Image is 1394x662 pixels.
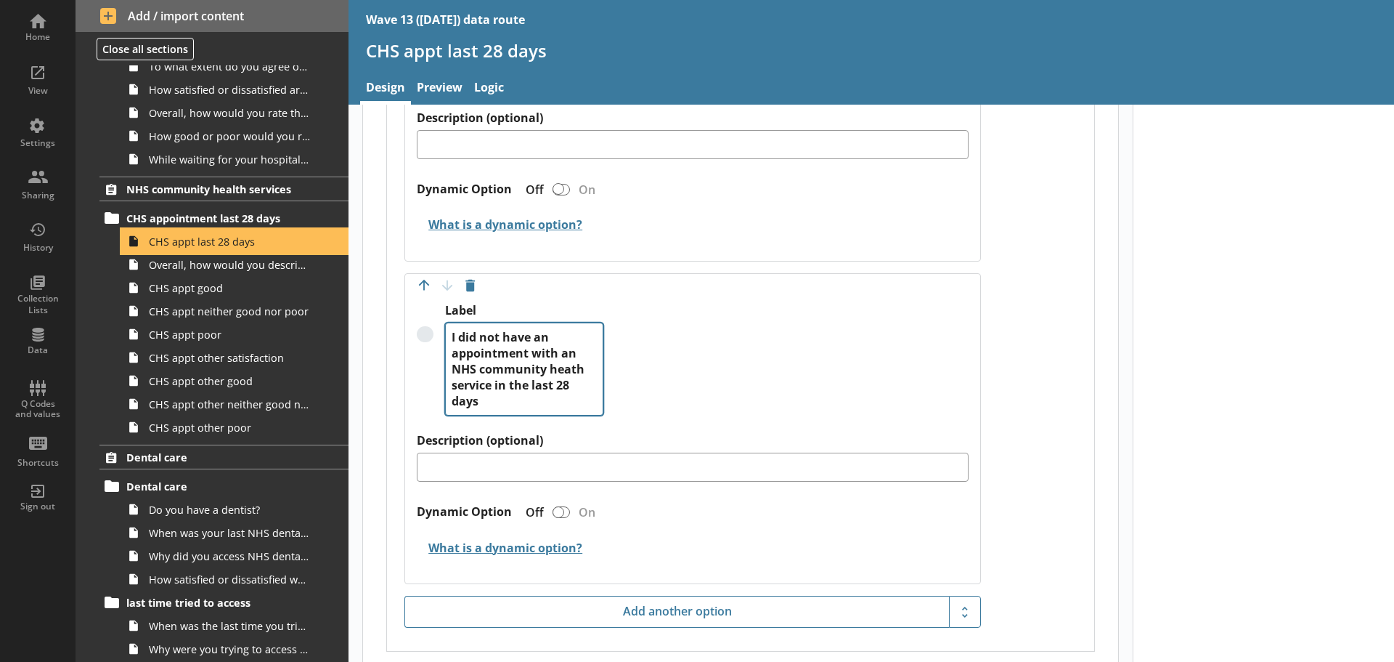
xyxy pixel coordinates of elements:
a: CHS appt other poor [122,416,348,439]
span: Add / import content [100,8,325,24]
div: View [12,85,63,97]
div: History [12,242,63,254]
span: How satisfied or dissatisfied were you with the NHS dental care you received? [149,573,311,586]
span: CHS appt last 28 days [149,235,311,249]
textarea: I did not have an appointment with an NHS community heath service in the last 28 days [445,323,603,416]
button: Close all sections [97,38,194,60]
div: Shortcuts [12,457,63,469]
div: Off [514,504,550,520]
span: CHS appt other good [149,374,311,388]
label: Label [445,303,603,318]
div: Off [514,182,550,198]
label: Dynamic Option [417,182,512,197]
li: Dental careDo you have a dentist?When was your last NHS dental appointment?Why did you access NHS... [106,475,348,591]
button: Delete option [459,274,482,297]
a: When was the last time you tried to access NHS dental care? [122,614,348,637]
a: Overall, how would you describe your experience at your last appointment with the [Untitled answer]? [122,253,348,276]
a: While waiting for your hospital appointment what, if anything, could improve your experience? [122,148,348,171]
div: Wave 13 ([DATE]) data route [366,12,525,28]
div: Home [12,31,63,43]
span: last time tried to access [126,596,305,610]
div: Collection Lists [12,293,63,315]
label: Dynamic Option [417,504,512,520]
a: When was your last NHS dental appointment? [122,521,348,544]
span: How good or poor would you rate your overall experience of waiting for your hospital appointment? [149,129,311,143]
button: What is a dynamic option? [417,212,585,238]
span: NHS community health services [126,182,305,196]
a: CHS appt other satisfaction [122,346,348,369]
a: How good or poor would you rate your overall experience of waiting for your hospital appointment? [122,124,348,148]
a: Dental care [99,445,348,469]
a: How satisfied or dissatisfied are you with the communication about your wait? [122,78,348,101]
span: When was the last time you tried to access NHS dental care? [149,619,311,633]
a: Why were you trying to access NHS dental care on this occasion? [122,637,348,661]
span: Do you have a dentist? [149,503,311,517]
div: Q Codes and values [12,399,63,420]
span: When was your last NHS dental appointment? [149,526,311,540]
span: CHS appointment last 28 days [126,211,305,225]
span: CHS appt other satisfaction [149,351,311,365]
span: CHS appt other neither good nor poor [149,397,311,411]
a: CHS appt other neither good nor poor [122,392,348,416]
div: Data [12,344,63,356]
span: Why were you trying to access NHS dental care on this occasion? [149,642,311,656]
label: Description (optional) [417,110,969,126]
div: On [573,182,607,198]
button: What is a dynamic option? [417,535,585,560]
div: Settings [12,137,63,149]
a: Do you have a dentist? [122,498,348,521]
a: CHS appt neither good nor poor [122,299,348,323]
a: Overall, how would you rate the administration of your care? [122,101,348,124]
span: While waiting for your hospital appointment what, if anything, could improve your experience? [149,153,311,166]
div: On [573,504,607,520]
button: Add another option [404,596,949,628]
label: Description (optional) [417,433,969,448]
a: Why did you access NHS dental care on this occasion? [122,544,348,568]
span: Dental care [126,480,305,493]
a: Dental care [99,475,348,498]
a: CHS appt poor [122,323,348,346]
span: To what extent do you agree or disagree that you understood the information given to you about ho... [149,60,311,73]
span: CHS appt good [149,281,311,295]
a: last time tried to access [99,591,348,614]
a: CHS appointment last 28 days [99,206,348,230]
a: Preview [411,73,468,105]
button: Move option up [412,274,436,297]
a: How satisfied or dissatisfied were you with the NHS dental care you received? [122,568,348,591]
a: CHS appt last 28 days [122,230,348,253]
div: Sharing [12,190,63,201]
div: Sign out [12,501,63,512]
a: Logic [468,73,510,105]
li: CHS appointment last 28 daysCHS appt last 28 daysOverall, how would you describe your experience ... [106,206,348,439]
a: NHS community health services [99,177,348,201]
span: How satisfied or dissatisfied are you with the communication about your wait? [149,83,311,97]
a: CHS appt good [122,276,348,299]
a: CHS appt other good [122,369,348,392]
span: Why did you access NHS dental care on this occasion? [149,549,311,563]
li: NHS community health servicesCHS appointment last 28 daysCHS appt last 28 daysOverall, how would ... [76,177,348,439]
span: CHS appt poor [149,328,311,342]
span: Dental care [126,451,305,464]
a: To what extent do you agree or disagree that you understood the information given to you about ho... [122,55,348,78]
span: Overall, how would you describe your experience at your last appointment with the [Untitled answer]? [149,258,311,272]
span: CHS appt other poor [149,421,311,435]
a: Design [360,73,411,105]
span: CHS appt neither good nor poor [149,304,311,318]
span: Overall, how would you rate the administration of your care? [149,106,311,120]
h1: CHS appt last 28 days [366,39,1377,62]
